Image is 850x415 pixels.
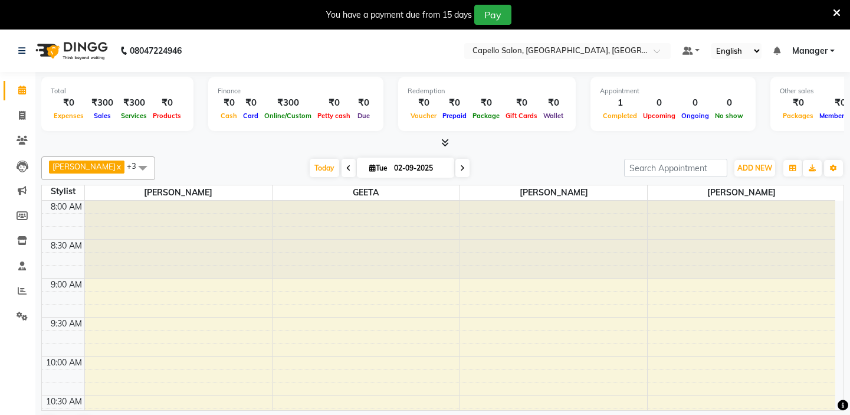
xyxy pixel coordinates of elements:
span: Gift Cards [503,112,540,120]
div: 9:30 AM [48,318,84,330]
a: x [116,162,121,171]
div: 8:30 AM [48,240,84,252]
div: ₹0 [314,96,353,110]
span: [PERSON_NAME] [460,185,647,200]
span: Prepaid [439,112,470,120]
span: Card [240,112,261,120]
div: ₹0 [150,96,184,110]
div: 9:00 AM [48,279,84,291]
span: Manager [792,45,828,57]
span: Upcoming [640,112,678,120]
div: ₹0 [470,96,503,110]
div: Total [51,86,184,96]
div: Finance [218,86,374,96]
div: ₹300 [261,96,314,110]
span: Ongoing [678,112,712,120]
div: Redemption [408,86,566,96]
div: Stylist [42,185,84,198]
div: 10:30 AM [44,396,84,408]
b: 08047224946 [130,34,182,67]
span: Today [310,159,339,177]
span: Tue [366,164,390,172]
span: Services [118,112,150,120]
span: Expenses [51,112,87,120]
div: ₹300 [87,96,118,110]
span: No show [712,112,746,120]
div: ₹0 [353,96,374,110]
div: ₹0 [503,96,540,110]
div: 1 [600,96,640,110]
div: ₹0 [51,96,87,110]
span: ADD NEW [737,164,772,172]
div: ₹0 [240,96,261,110]
div: 10:00 AM [44,357,84,369]
span: Sales [91,112,114,120]
span: Packages [780,112,816,120]
div: 0 [712,96,746,110]
div: ₹300 [118,96,150,110]
div: ₹0 [780,96,816,110]
div: ₹0 [540,96,566,110]
span: Online/Custom [261,112,314,120]
span: Voucher [408,112,439,120]
span: Petty cash [314,112,353,120]
div: Appointment [600,86,746,96]
img: logo [30,34,111,67]
span: Due [355,112,373,120]
div: 8:00 AM [48,201,84,213]
span: Package [470,112,503,120]
span: [PERSON_NAME] [85,185,272,200]
div: You have a payment due from 15 days [326,9,472,21]
span: Wallet [540,112,566,120]
input: Search Appointment [624,159,727,177]
span: [PERSON_NAME] [52,162,116,171]
span: Products [150,112,184,120]
div: ₹0 [408,96,439,110]
div: 0 [640,96,678,110]
input: 2025-09-02 [390,159,449,177]
div: ₹0 [218,96,240,110]
span: GEETA [273,185,460,200]
span: Completed [600,112,640,120]
button: Pay [474,5,511,25]
span: [PERSON_NAME] [648,185,835,200]
button: ADD NEW [734,160,775,177]
div: 0 [678,96,712,110]
span: +3 [127,161,145,171]
div: ₹0 [439,96,470,110]
span: Cash [218,112,240,120]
